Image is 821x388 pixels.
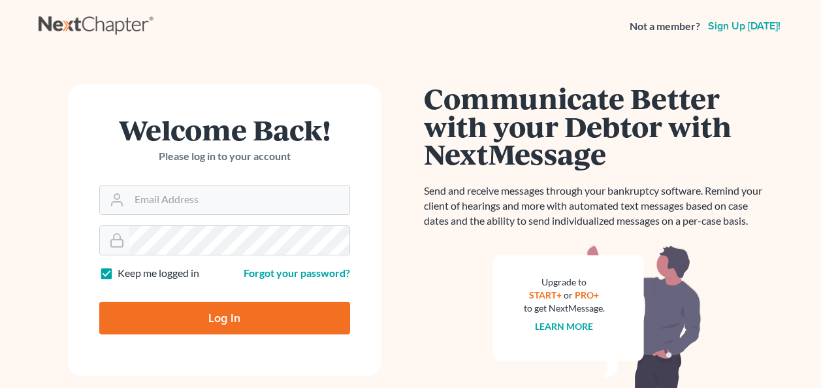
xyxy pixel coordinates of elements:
div: to get NextMessage. [524,302,605,315]
h1: Communicate Better with your Debtor with NextMessage [424,84,770,168]
input: Email Address [129,186,349,214]
a: START+ [529,289,562,300]
input: Log In [99,302,350,334]
a: Learn more [535,321,593,332]
h1: Welcome Back! [99,116,350,144]
a: Sign up [DATE]! [705,21,783,31]
p: Send and receive messages through your bankruptcy software. Remind your client of hearings and mo... [424,184,770,229]
div: Upgrade to [524,276,605,289]
a: Forgot your password? [244,267,350,279]
a: PRO+ [575,289,599,300]
strong: Not a member? [630,19,700,34]
span: or [564,289,573,300]
label: Keep me logged in [118,266,199,281]
p: Please log in to your account [99,149,350,164]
